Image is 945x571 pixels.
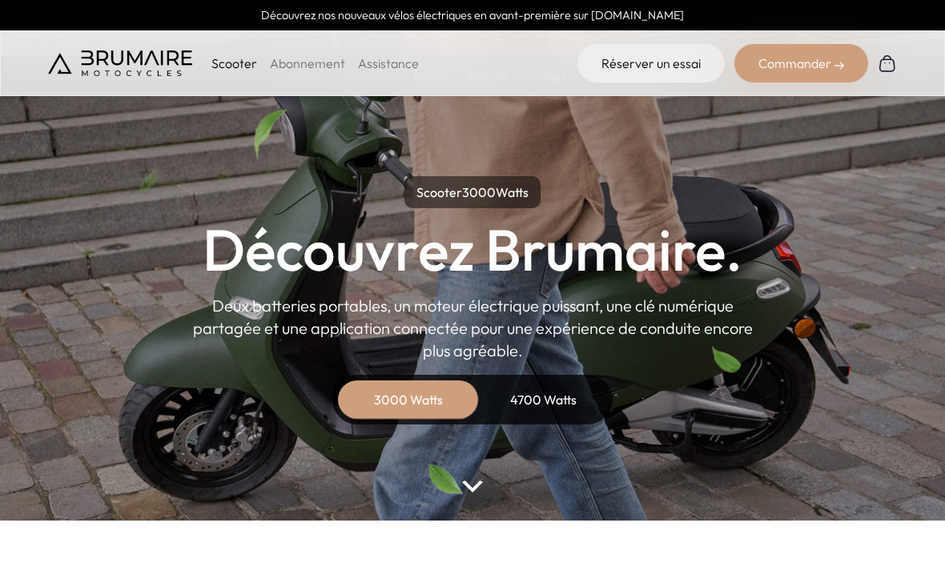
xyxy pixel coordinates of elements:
img: Brumaire Motocycles [48,50,192,76]
h1: Découvrez Brumaire. [203,221,742,279]
a: Réserver un essai [577,44,725,82]
img: Panier [878,54,897,73]
div: 4700 Watts [479,380,607,419]
p: Scooter Watts [404,176,541,208]
img: right-arrow-2.png [834,61,844,70]
p: Deux batteries portables, un moteur électrique puissant, une clé numérique partagée et une applic... [192,295,753,362]
span: 3000 [462,184,496,200]
div: Commander [734,44,868,82]
a: Assistance [358,55,419,71]
a: Abonnement [270,55,345,71]
p: Scooter [211,54,257,73]
img: arrow-bottom.png [462,481,483,493]
div: 3000 Watts [344,380,472,419]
